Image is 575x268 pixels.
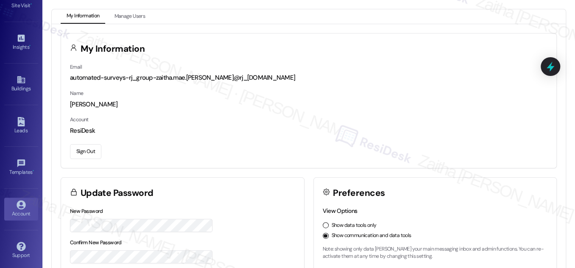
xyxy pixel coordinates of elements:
[70,144,101,159] button: Sign Out
[70,73,547,82] div: automated-surveys-rj_group-zaitha.mae.[PERSON_NAME]@rj_[DOMAIN_NAME]
[323,246,548,260] p: Note: showing only data [PERSON_NAME] your main messaging inbox and admin functions. You can re-a...
[70,126,547,135] div: ResiDesk
[33,168,34,174] span: •
[323,207,357,215] label: View Options
[81,189,154,198] h3: Update Password
[333,189,385,198] h3: Preferences
[70,239,122,246] label: Confirm New Password
[61,9,105,24] button: My Information
[4,156,38,179] a: Templates •
[4,239,38,262] a: Support
[70,64,82,70] label: Email
[4,31,38,54] a: Insights •
[29,43,31,49] span: •
[4,198,38,221] a: Account
[108,9,151,24] button: Manage Users
[70,116,89,123] label: Account
[70,90,84,97] label: Name
[81,45,145,53] h3: My Information
[31,1,32,7] span: •
[70,208,103,215] label: New Password
[70,100,547,109] div: [PERSON_NAME]
[332,232,411,240] label: Show communication and data tools
[4,114,38,137] a: Leads
[4,73,38,95] a: Buildings
[332,222,377,229] label: Show data tools only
